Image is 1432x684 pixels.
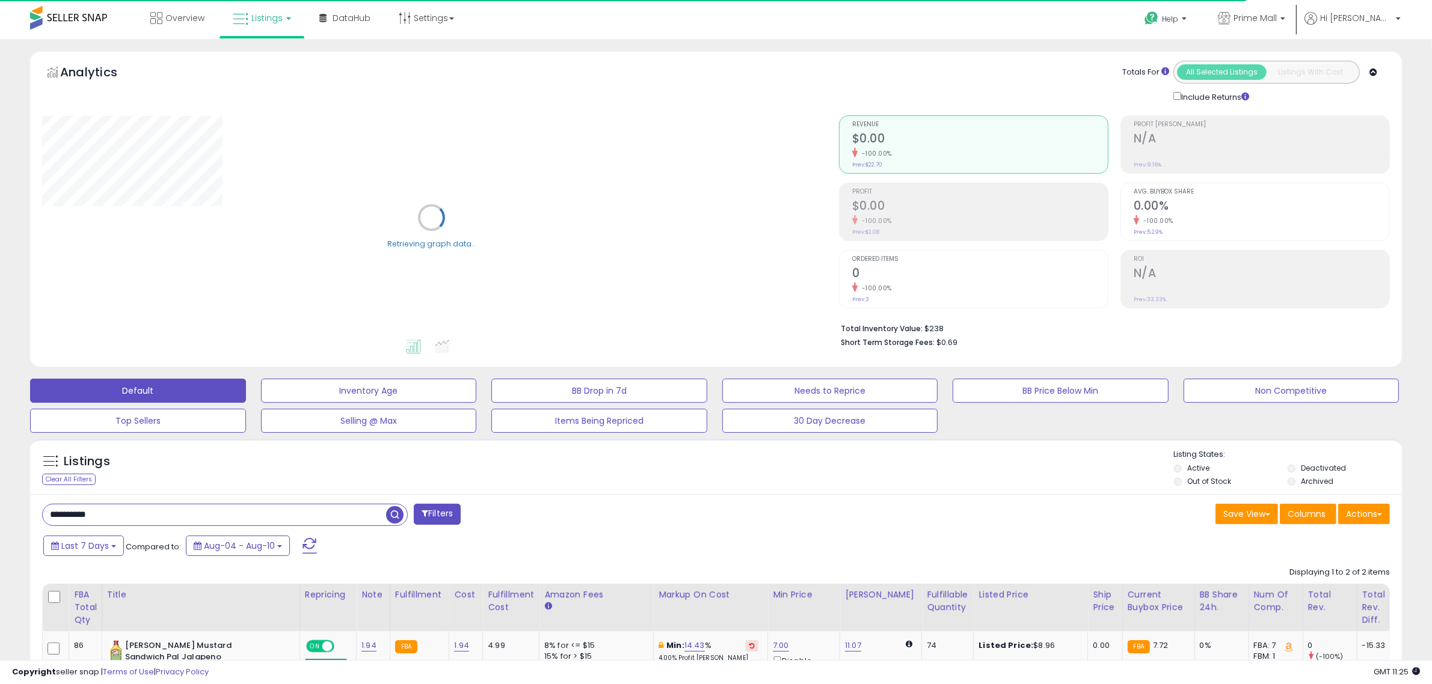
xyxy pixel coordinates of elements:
div: Repricing [305,588,351,601]
a: Hi [PERSON_NAME] [1304,12,1401,39]
small: Prev: 9.16% [1134,161,1161,168]
div: Cost [454,588,478,601]
span: Ordered Items [852,256,1108,263]
div: 0% [1200,640,1240,651]
small: -100.00% [858,284,892,293]
div: Note [361,588,385,601]
span: Prime Mall [1234,12,1277,24]
span: OFF [333,641,352,652]
span: Profit [852,189,1108,195]
button: Inventory Age [261,379,477,403]
span: Avg. Buybox Share [1134,189,1389,195]
div: 86 [74,640,93,651]
span: Revenue [852,121,1108,128]
div: 0 [1308,640,1357,651]
small: Prev: 3 [852,296,869,303]
span: Help [1162,14,1178,24]
a: 7.00 [773,640,789,652]
button: Filters [414,504,461,525]
small: FBA [395,640,417,653]
b: Total Inventory Value: [841,323,923,334]
span: 7.72 [1153,640,1169,651]
button: Top Sellers [30,409,246,433]
div: -15.33 [1362,640,1386,651]
div: Fulfillable Quantity [927,588,968,614]
small: -100.00% [1139,216,1173,225]
b: Listed Price: [979,640,1033,651]
th: The percentage added to the cost of goods (COGS) that forms the calculator for Min & Max prices. [654,584,768,631]
small: (-100%) [1316,652,1344,661]
small: Prev: 33.33% [1134,296,1166,303]
a: 14.43 [684,640,705,652]
div: Totals For [1122,67,1169,78]
span: ON [307,641,322,652]
div: % [659,640,758,662]
div: 74 [927,640,964,651]
button: Last 7 Days [43,536,124,556]
span: Last 7 Days [61,540,109,552]
b: Min: [666,640,684,651]
strong: Copyright [12,666,56,677]
span: ROI [1134,256,1389,263]
a: 1.94 [361,640,376,652]
div: Ship Price [1093,588,1117,614]
small: Prev: 5.29% [1134,228,1163,236]
button: BB Drop in 7d [491,379,707,403]
div: 4.99 [488,640,530,651]
h5: Analytics [60,64,141,84]
button: Default [30,379,246,403]
span: Hi [PERSON_NAME] [1320,12,1392,24]
h2: $0.00 [852,199,1108,215]
span: $0.69 [936,337,957,348]
label: Deactivated [1301,463,1346,473]
small: Amazon Fees. [544,601,552,612]
div: Amazon AI [305,659,347,670]
span: Columns [1288,508,1326,520]
h2: 0.00% [1134,199,1389,215]
div: Min Price [773,588,835,601]
label: Out of Stock [1187,476,1231,486]
p: 4.00% Profit [PERSON_NAME] [659,654,758,662]
div: Markup on Cost [659,588,763,601]
span: Overview [165,12,204,24]
small: FBA [1128,640,1150,653]
button: Selling @ Max [261,409,477,433]
div: Fulfillment Cost [488,588,534,614]
a: 11.07 [845,640,861,652]
div: Retrieving graph data.. [387,238,475,249]
div: Title [107,588,295,601]
div: Total Rev. Diff. [1362,588,1390,626]
label: Active [1187,463,1209,473]
span: Compared to: [126,541,181,552]
a: Terms of Use [103,666,154,677]
a: Privacy Policy [156,666,209,677]
button: Aug-04 - Aug-10 [186,536,290,556]
button: 30 Day Decrease [722,409,938,433]
div: Clear All Filters [42,474,96,485]
div: 8% for <= $15 [544,640,644,651]
div: Current Buybox Price [1128,588,1190,614]
button: Needs to Reprice [722,379,938,403]
div: Listed Price [979,588,1083,601]
div: Fulfillment [395,588,444,601]
h5: Listings [64,453,110,470]
div: 15% for > $15 [544,651,644,662]
label: Archived [1301,476,1333,486]
small: -100.00% [858,149,892,158]
span: 2025-08-18 11:25 GMT [1374,666,1420,677]
span: Aug-04 - Aug-10 [204,540,275,552]
div: $8.96 [979,640,1078,651]
small: Prev: $2.08 [852,228,879,236]
button: BB Price Below Min [953,379,1169,403]
button: Columns [1280,504,1336,524]
button: All Selected Listings [1177,64,1267,80]
div: Include Returns [1164,90,1264,103]
h2: N/A [1134,132,1389,148]
p: Listing States: [1174,449,1402,460]
button: Listings With Cost [1266,64,1356,80]
h2: 0 [852,266,1108,282]
button: Save View [1215,504,1278,524]
div: FBM: 1 [1254,651,1294,662]
div: 0.00 [1093,640,1113,651]
div: Amazon Fees [544,588,648,601]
